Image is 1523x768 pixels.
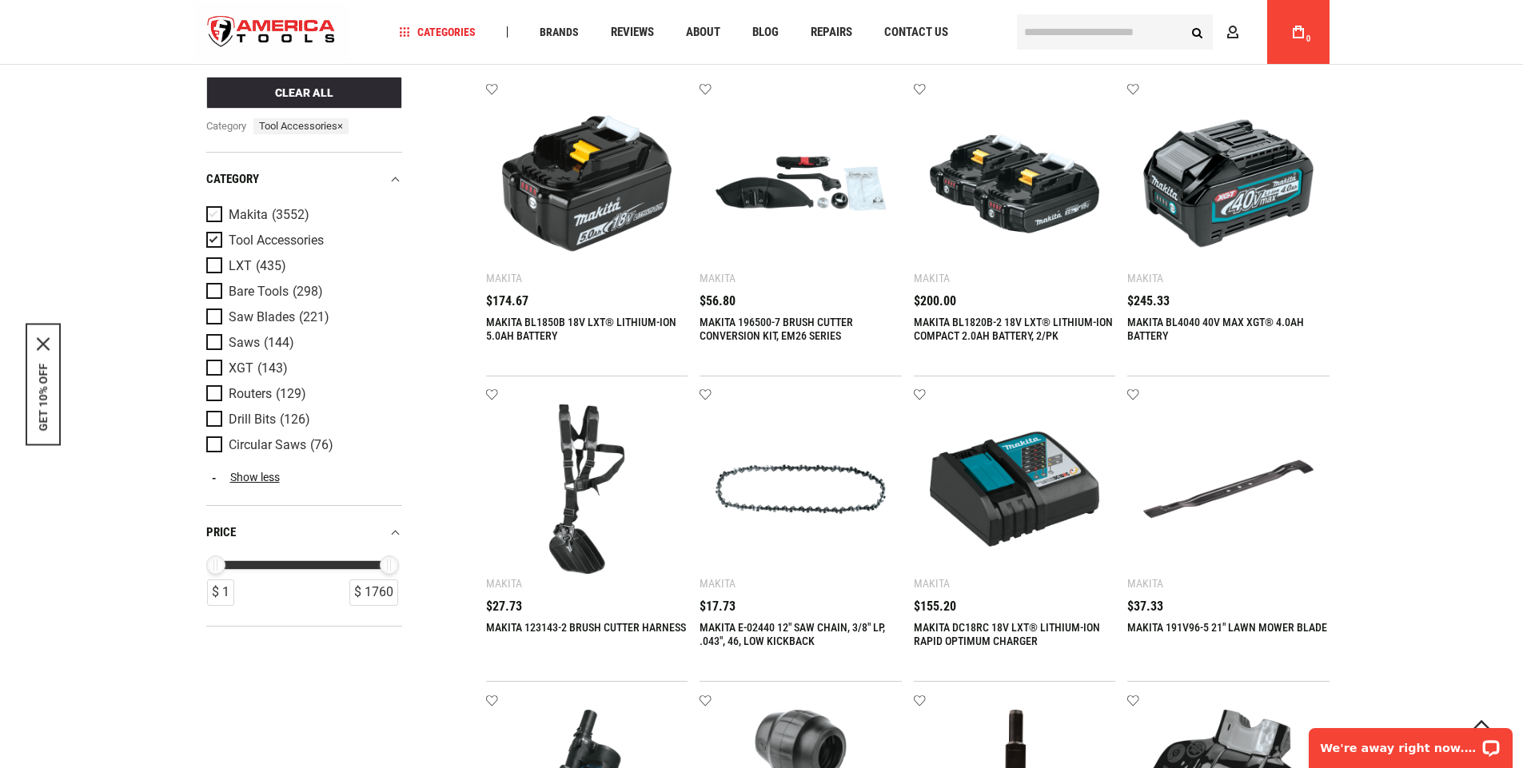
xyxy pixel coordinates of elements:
[206,206,398,224] a: Makita (3552)
[877,22,955,43] a: Contact Us
[206,521,402,543] div: price
[229,259,252,273] span: LXT
[930,98,1100,269] img: MAKITA BL1820B-2 18V LXT® LITHIUM-ION COMPACT 2.0AH BATTERY, 2/PK
[1127,316,1304,342] a: MAKITA BL4040 40V MAX XGT® 4.0AH BATTERY
[253,117,349,134] span: Tool Accessories
[229,361,253,376] span: XGT
[1143,404,1314,575] img: MAKITA 191V96-5 21
[1298,718,1523,768] iframe: LiveChat chat widget
[206,257,398,275] a: LXT (435)
[206,334,398,352] a: Saws (144)
[486,600,522,613] span: $27.73
[700,316,853,342] a: MAKITA 196500-7 BRUSH CUTTER CONVERSION KIT, EM26 SERIES
[37,337,50,350] button: Close
[884,26,948,38] span: Contact Us
[229,336,260,350] span: Saws
[803,22,859,43] a: Repairs
[337,119,343,131] span: ×
[752,26,779,38] span: Blog
[930,404,1100,575] img: MAKITA DC18RC 18V LXT® LITHIUM-ION RAPID OPTIMUM CHARGER
[206,117,248,134] span: category
[264,336,294,349] span: (144)
[194,2,349,62] a: store logo
[679,22,728,43] a: About
[700,621,885,647] a: MAKITA E-02440 12" SAW CHAIN, 3/8" LP, .043", 46, LOW KICKBACK
[276,387,306,400] span: (129)
[502,404,672,575] img: MAKITA 123143-2 BRUSH CUTTER HARNESS
[206,169,402,190] div: category
[229,412,276,427] span: Drill Bits
[280,412,310,426] span: (126)
[486,577,522,590] div: Makita
[399,26,476,38] span: Categories
[716,404,886,575] img: MAKITA E-02440 12
[914,577,950,590] div: Makita
[206,308,398,326] a: Saw Blades (221)
[229,387,272,401] span: Routers
[310,438,333,452] span: (76)
[37,337,50,350] svg: close icon
[811,26,852,38] span: Repairs
[486,621,686,634] a: MAKITA 123143-2 BRUSH CUTTER HARNESS
[299,310,329,324] span: (221)
[914,272,950,285] div: Makita
[914,600,956,613] span: $155.20
[229,233,324,248] span: Tool Accessories
[349,579,398,605] div: $ 1760
[700,600,736,613] span: $17.73
[206,360,398,377] a: XGT (143)
[229,438,306,452] span: Circular Saws
[206,76,402,108] button: Clear All
[532,22,586,43] a: Brands
[745,22,786,43] a: Blog
[206,470,402,484] a: Show less
[700,272,736,285] div: Makita
[293,285,323,298] span: (298)
[272,208,309,221] span: (3552)
[229,310,295,324] span: Saw Blades
[914,316,1113,342] a: MAKITA BL1820B-2 18V LXT® LITHIUM-ION COMPACT 2.0AH BATTERY, 2/PK
[700,295,736,308] span: $56.80
[206,152,402,626] div: Product Filters
[1182,17,1213,47] button: Search
[540,26,579,38] span: Brands
[206,283,398,300] a: Bare Tools (298)
[1127,600,1163,613] span: $37.33
[207,579,234,605] div: $ 1
[257,361,288,375] span: (143)
[604,22,661,43] a: Reviews
[611,26,654,38] span: Reviews
[1306,34,1311,43] span: 0
[914,621,1100,647] a: MAKITA DC18RC 18V LXT® LITHIUM-ION RAPID OPTIMUM CHARGER
[686,26,720,38] span: About
[914,295,956,308] span: $200.00
[206,232,398,249] a: Tool Accessories
[206,411,398,428] a: Drill Bits (126)
[194,2,349,62] img: America Tools
[1127,272,1163,285] div: Makita
[206,385,398,403] a: Routers (129)
[37,363,50,431] button: GET 10% OFF
[1143,98,1314,269] img: MAKITA BL4040 40V MAX XGT® 4.0AH BATTERY
[1127,577,1163,590] div: Makita
[206,436,398,454] a: Circular Saws (76)
[229,285,289,299] span: Bare Tools
[700,577,736,590] div: Makita
[1127,295,1170,308] span: $245.33
[229,208,268,222] span: Makita
[716,98,886,269] img: MAKITA 196500-7 BRUSH CUTTER CONVERSION KIT, EM26 SERIES
[256,259,286,273] span: (435)
[392,22,483,43] a: Categories
[1127,621,1327,634] a: MAKITA 191V96-5 21" LAWN MOWER BLADE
